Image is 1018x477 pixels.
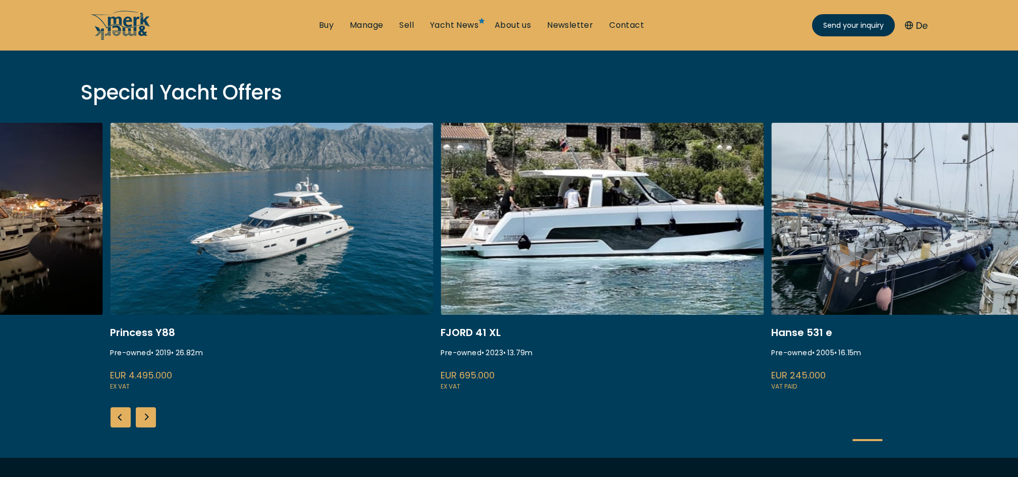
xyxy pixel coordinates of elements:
div: Next slide [136,407,156,427]
a: Newsletter [547,20,593,31]
a: Send your inquiry [812,14,895,36]
a: Yacht News [430,20,478,31]
div: Previous slide [111,407,131,427]
a: Manage [350,20,383,31]
span: Send your inquiry [823,20,884,31]
button: De [905,19,928,32]
a: Sell [399,20,414,31]
a: About us [495,20,531,31]
a: Contact [609,20,644,31]
a: Buy [319,20,334,31]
